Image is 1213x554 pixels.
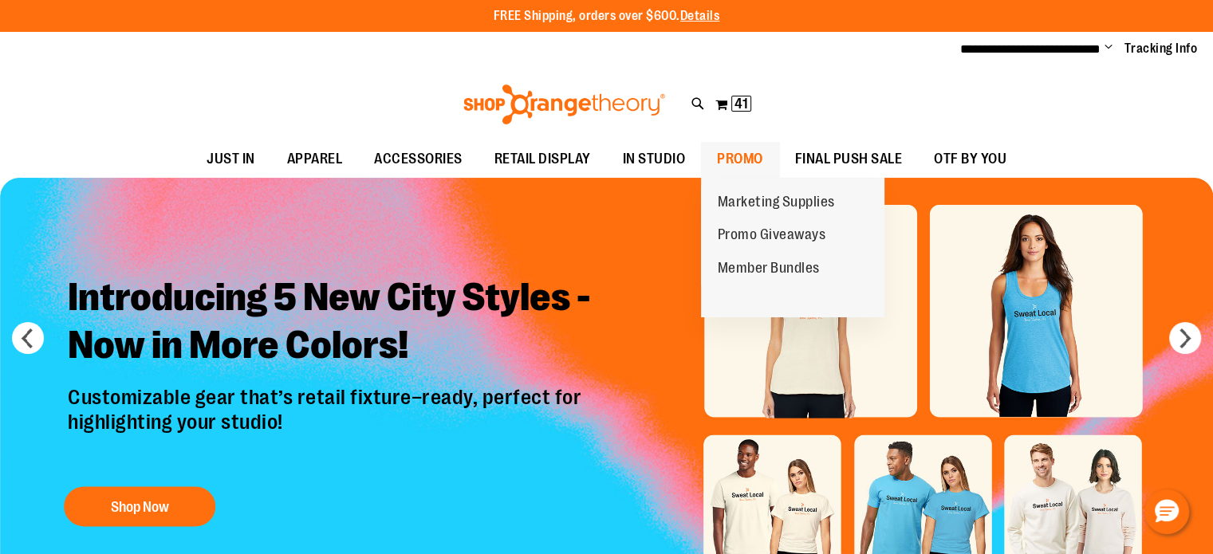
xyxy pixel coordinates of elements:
button: next [1169,322,1201,354]
button: prev [12,322,44,354]
h2: Introducing 5 New City Styles - Now in More Colors! [56,261,662,385]
span: APPAREL [287,141,343,177]
span: Promo Giveaways [717,226,825,246]
a: IN STUDIO [607,141,702,178]
a: ACCESSORIES [358,141,479,178]
p: FREE Shipping, orders over $600. [494,7,720,26]
span: PROMO [717,141,763,177]
span: 41 [734,96,748,112]
a: OTF BY YOU [918,141,1022,177]
button: Hello, have a question? Let’s chat. [1144,489,1189,534]
button: Account menu [1105,41,1113,57]
span: ACCESSORIES [374,141,463,177]
ul: PROMO [701,178,884,317]
a: Promo Giveaways [701,218,841,252]
a: FINAL PUSH SALE [779,141,919,178]
a: PROMO [701,141,779,178]
span: RETAIL DISPLAY [494,141,591,177]
span: Member Bundles [717,260,819,280]
a: JUST IN [191,141,271,178]
a: Tracking Info [1124,40,1198,57]
p: Customizable gear that’s retail fixture–ready, perfect for highlighting your studio! [56,385,662,470]
span: JUST IN [207,141,255,177]
a: APPAREL [271,141,359,178]
a: RETAIL DISPLAY [479,141,607,178]
button: Shop Now [64,487,215,527]
a: Member Bundles [701,252,835,285]
span: OTF BY YOU [934,141,1006,177]
span: IN STUDIO [623,141,686,177]
a: Details [680,9,720,23]
a: Marketing Supplies [701,186,850,219]
img: Shop Orangetheory [461,84,668,124]
span: Marketing Supplies [717,194,834,214]
span: FINAL PUSH SALE [795,141,903,177]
